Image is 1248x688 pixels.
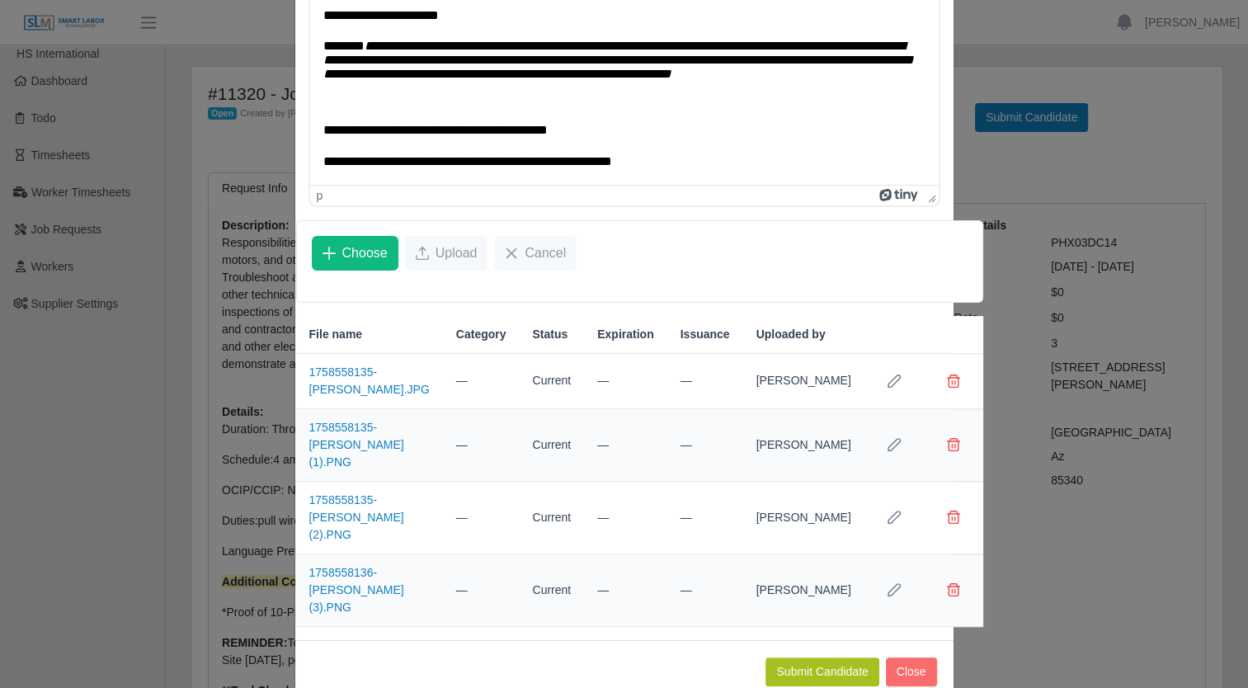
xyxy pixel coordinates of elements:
[937,428,970,461] button: Delete file
[937,501,970,534] button: Delete file
[443,482,520,554] td: —
[878,573,911,606] button: Row Edit
[667,554,743,627] td: —
[456,326,506,343] span: Category
[667,354,743,409] td: —
[532,326,567,343] span: Status
[443,409,520,482] td: —
[886,657,937,686] button: Close
[667,409,743,482] td: —
[519,554,584,627] td: Current
[519,354,584,409] td: Current
[879,189,921,202] a: Powered by Tiny
[317,189,323,202] div: p
[309,566,404,614] a: 1758558136-[PERSON_NAME] (3).PNG
[937,365,970,398] button: Delete file
[765,657,878,686] button: Submit Candidate
[878,501,911,534] button: Row Edit
[443,354,520,409] td: —
[878,428,911,461] button: Row Edit
[342,243,388,263] span: Choose
[921,186,939,205] div: Press the Up and Down arrow keys to resize the editor.
[309,493,404,541] a: 1758558135-[PERSON_NAME] (2).PNG
[494,236,577,271] button: Cancel
[743,354,864,409] td: [PERSON_NAME]
[309,365,430,396] a: 1758558135-[PERSON_NAME].JPG
[667,482,743,554] td: —
[519,409,584,482] td: Current
[681,326,730,343] span: Issuance
[878,365,911,398] button: Row Edit
[443,554,520,627] td: —
[743,482,864,554] td: [PERSON_NAME]
[405,236,488,271] button: Upload
[743,409,864,482] td: [PERSON_NAME]
[584,554,666,627] td: —
[309,326,363,343] span: File name
[519,482,584,554] td: Current
[309,421,404,469] a: 1758558135-[PERSON_NAME] (1).PNG
[584,409,666,482] td: —
[756,326,826,343] span: Uploaded by
[525,243,566,263] span: Cancel
[312,236,398,271] button: Choose
[597,326,653,343] span: Expiration
[584,354,666,409] td: —
[584,482,666,554] td: —
[937,573,970,606] button: Delete file
[436,243,478,263] span: Upload
[743,554,864,627] td: [PERSON_NAME]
